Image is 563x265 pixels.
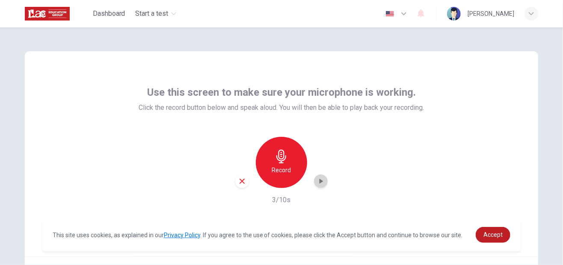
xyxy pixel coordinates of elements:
h6: 3/10s [273,195,291,205]
a: ILAC logo [25,5,89,22]
span: This site uses cookies, as explained in our . If you agree to the use of cookies, please click th... [53,232,463,238]
a: dismiss cookie message [476,227,510,243]
button: Dashboard [89,6,129,21]
div: [PERSON_NAME] [468,9,514,19]
span: Click the record button below and speak aloud. You will then be able to play back your recording. [139,103,424,113]
a: Privacy Policy [164,232,200,238]
span: Use this screen to make sure your microphone is working. [147,85,416,99]
span: Accept [483,231,503,238]
span: Dashboard [93,9,125,19]
div: cookieconsent [42,218,521,251]
button: Record [256,137,307,188]
button: Start a test [132,6,180,21]
img: Profile picture [447,7,461,21]
h6: Record [272,165,291,175]
span: Start a test [136,9,169,19]
img: ILAC logo [25,5,70,22]
img: en [385,11,395,17]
